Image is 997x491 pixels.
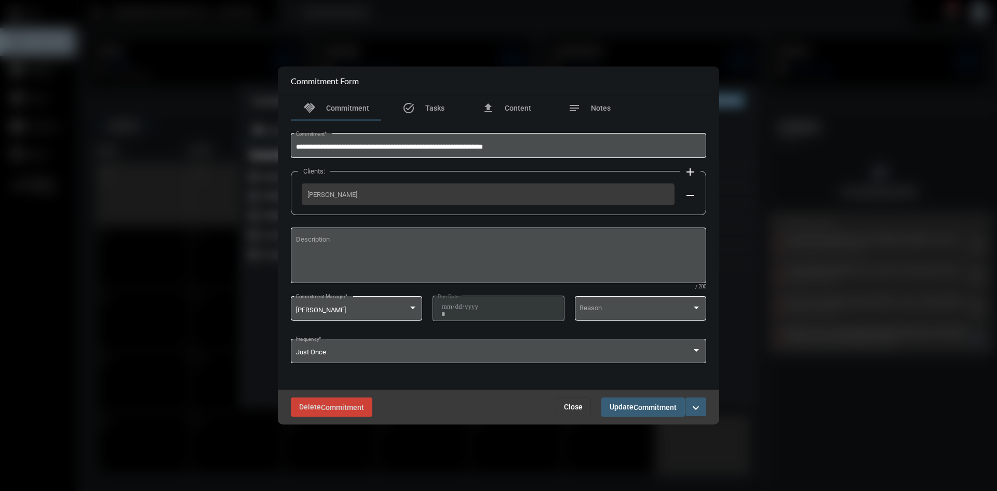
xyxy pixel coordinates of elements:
[425,104,444,112] span: Tasks
[505,104,531,112] span: Content
[684,189,696,202] mat-icon: remove
[307,191,669,198] span: [PERSON_NAME]
[695,284,706,290] mat-hint: / 200
[564,403,583,411] span: Close
[298,167,330,175] label: Clients:
[296,348,326,356] span: Just Once
[601,397,685,417] button: UpdateCommitment
[634,403,677,412] span: Commitment
[690,402,702,414] mat-icon: expand_more
[684,166,696,178] mat-icon: add
[482,102,494,114] mat-icon: file_upload
[299,403,364,411] span: Delete
[291,76,359,86] h2: Commitment Form
[402,102,415,114] mat-icon: task_alt
[591,104,611,112] span: Notes
[296,306,346,314] span: [PERSON_NAME]
[568,102,581,114] mat-icon: notes
[326,104,369,112] span: Commitment
[321,403,364,412] span: Commitment
[303,102,316,114] mat-icon: handshake
[556,397,591,416] button: Close
[610,403,677,411] span: Update
[291,397,372,417] button: DeleteCommitment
